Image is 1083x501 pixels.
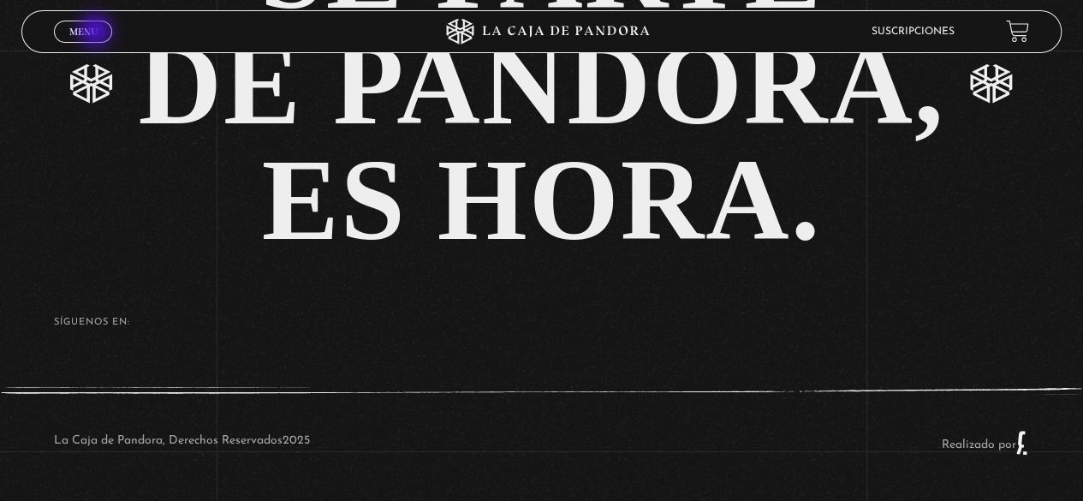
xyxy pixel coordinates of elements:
a: View your shopping cart [1006,20,1029,43]
h4: SÍguenos en: [54,318,1029,327]
a: Suscripciones [872,27,955,37]
a: Realizado por [942,438,1029,451]
span: Menu [69,27,98,37]
span: Cerrar [63,40,104,52]
p: La Caja de Pandora, Derechos Reservados 2025 [54,430,310,456]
